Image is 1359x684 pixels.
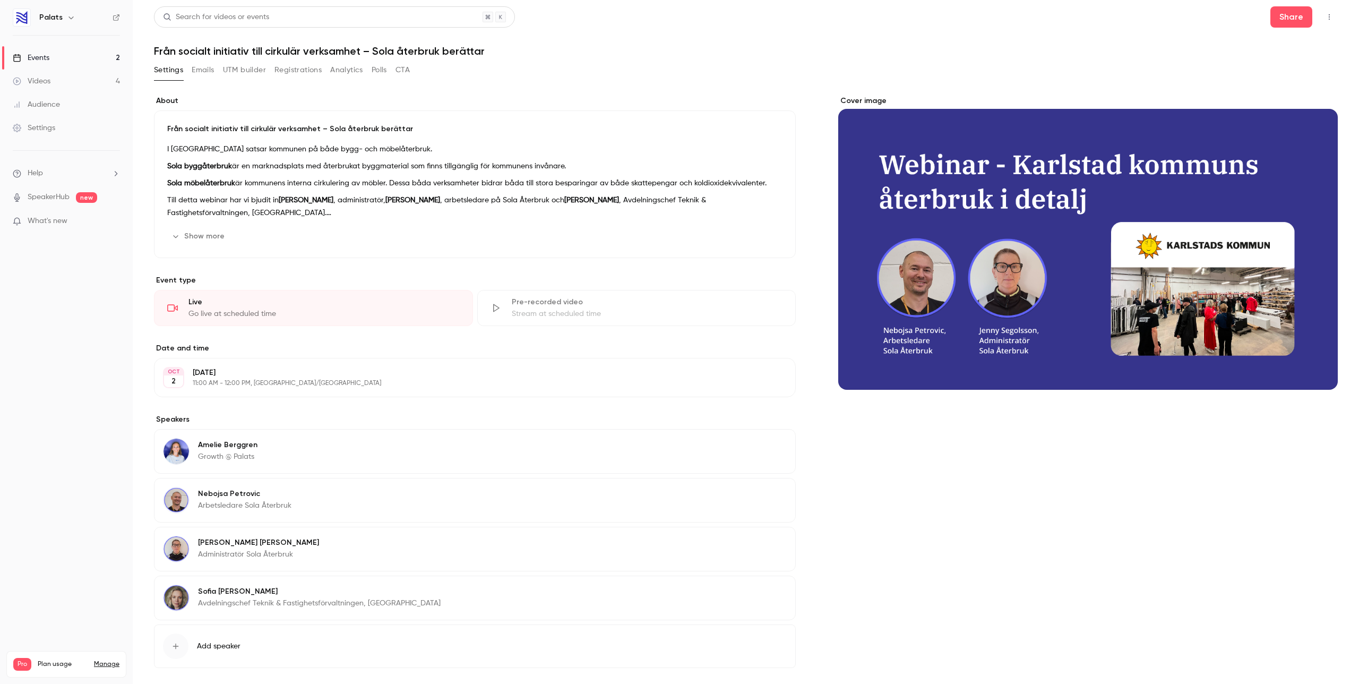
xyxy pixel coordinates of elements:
label: Cover image [838,96,1338,106]
span: What's new [28,216,67,227]
button: Share [1270,6,1312,28]
span: Pro [13,658,31,671]
button: UTM builder [223,62,266,79]
a: Manage [94,660,119,669]
p: 11:00 AM - 12:00 PM, [GEOGRAPHIC_DATA]/[GEOGRAPHIC_DATA] [193,379,739,388]
div: Videos [13,76,50,87]
div: Jenny Segolsson[PERSON_NAME] [PERSON_NAME]Administratör Sola Återbruk [154,527,796,571]
div: Stream at scheduled time [512,309,783,319]
button: Add speaker [154,625,796,668]
button: Emails [192,62,214,79]
h1: Från socialt initiativ till cirkulär verksamhet – Sola återbruk berättar [154,45,1338,57]
div: Sofia FalkSofia [PERSON_NAME]Avdelningschef Teknik & Fastighetsförvaltningen, [GEOGRAPHIC_DATA] [154,576,796,620]
p: Avdelningschef Teknik & Fastighetsförvaltningen, [GEOGRAPHIC_DATA] [198,598,441,609]
p: 2 [171,376,176,387]
p: Event type [154,275,796,286]
div: Settings [13,123,55,133]
label: About [154,96,796,106]
div: Amelie BerggrenAmelie BerggrenGrowth @ Palats [154,429,796,474]
strong: Sola byggåterbruk [167,163,232,170]
div: Search for videos or events [163,12,269,23]
div: Pre-recorded videoStream at scheduled time [477,290,796,326]
span: Plan usage [38,660,88,669]
img: Amelie Berggren [164,439,189,464]
button: Registrations [274,62,322,79]
span: Help [28,168,43,179]
button: CTA [395,62,410,79]
p: Från socialt initiativ till cirkulär verksamhet – Sola återbruk berättar [167,124,782,134]
img: Nebojsa Petrovic [164,488,189,513]
img: Jenny Segolsson [164,536,189,562]
p: Administratör Sola Återbruk [198,549,319,560]
div: Nebojsa PetrovicNebojsa PetrovicArbetsledare Sola Återbruk [154,478,796,523]
img: Palats [13,9,30,26]
strong: [PERSON_NAME] [385,196,440,204]
a: SpeakerHub [28,192,70,203]
button: Polls [372,62,387,79]
strong: [PERSON_NAME] [564,196,619,204]
label: Date and time [154,343,796,354]
section: Cover image [838,96,1338,390]
div: Pre-recorded video [512,297,783,307]
div: OCT [164,368,183,375]
label: Speakers [154,414,796,425]
iframe: Noticeable Trigger [107,217,120,226]
p: Amelie Berggren [198,440,257,450]
p: I [GEOGRAPHIC_DATA] satsar kommunen på både bygg- och möbelåterbruk. [167,143,782,156]
strong: Sola möbelåterbruk [167,179,235,187]
div: LiveGo live at scheduled time [154,290,473,326]
p: [DATE] [193,367,739,378]
button: Analytics [330,62,363,79]
p: Nebojsa Petrovic [198,489,291,499]
p: Arbetsledare Sola Återbruk [198,500,291,511]
div: Audience [13,99,60,110]
strong: [PERSON_NAME] [279,196,333,204]
button: Settings [154,62,183,79]
span: Add speaker [197,641,240,652]
li: help-dropdown-opener [13,168,120,179]
p: är kommunens interna cirkulering av möbler. Dessa båda verksamheter bidrar båda till stora bespar... [167,177,782,190]
img: Sofia Falk [164,585,189,611]
div: Go live at scheduled time [188,309,460,319]
p: [PERSON_NAME] [PERSON_NAME] [198,537,319,548]
p: Growth @ Palats [198,451,257,462]
div: Events [13,53,49,63]
div: Live [188,297,460,307]
span: new [76,192,97,203]
p: Till detta webinar har vi bjudit in , administratör, , arbetsledare på Sola Återbruk och , Avdeln... [167,194,782,219]
button: Show more [167,228,231,245]
p: Sofia [PERSON_NAME] [198,586,441,597]
h6: Palats [39,12,63,23]
p: är en marknadsplats med återbrukat byggmaterial som finns tillgänglig för kommunens invånare. [167,160,782,173]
